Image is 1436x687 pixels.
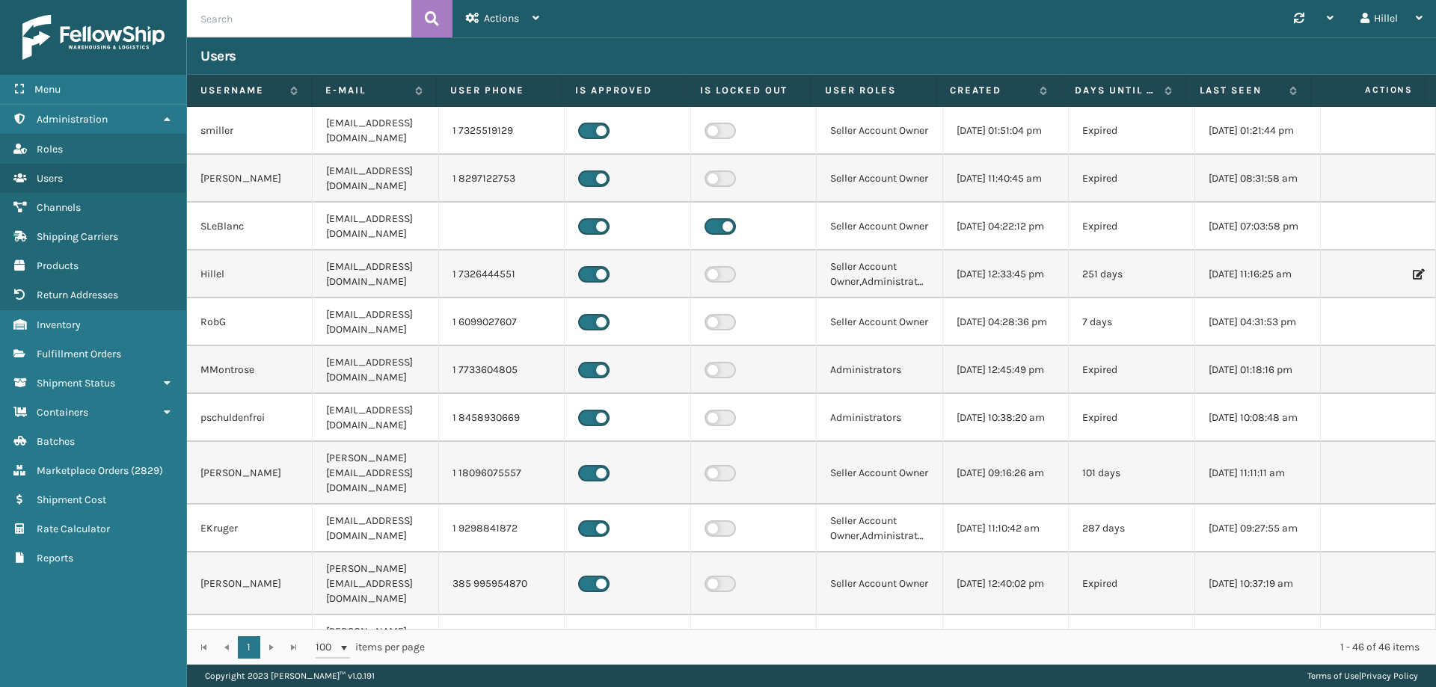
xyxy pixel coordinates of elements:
label: Last Seen [1200,84,1282,97]
td: [DATE] 04:28:36 pm [943,298,1069,346]
td: [DATE] 12:33:45 pm [943,250,1069,298]
div: | [1307,665,1418,687]
label: Is Approved [575,84,672,97]
span: Fulfillment Orders [37,348,121,360]
td: [DATE] 10:08:48 am [1195,394,1321,442]
td: Administrators [817,346,942,394]
span: items per page [316,636,425,659]
td: 1 7326444551 [439,250,565,298]
td: [PERSON_NAME][EMAIL_ADDRESS][DOMAIN_NAME] [313,552,438,615]
label: Is Locked Out [700,84,797,97]
td: 7 days [1069,298,1194,346]
td: [EMAIL_ADDRESS][DOMAIN_NAME] [313,394,438,442]
td: [DATE] 10:38:20 am [943,394,1069,442]
i: Edit [1413,269,1422,280]
td: [PERSON_NAME] [187,615,313,678]
label: E-mail [325,84,408,97]
td: [DATE] 08:31:58 am [1195,155,1321,203]
td: [PERSON_NAME][EMAIL_ADDRESS][DOMAIN_NAME] [313,442,438,505]
td: 101 days [1069,442,1194,505]
td: [DATE] 11:11:11 am [1195,442,1321,505]
h3: Users [200,47,236,65]
td: SLeBlanc [187,203,313,250]
td: [DATE] 01:18:16 pm [1195,346,1321,394]
span: Roles [37,143,63,155]
a: Privacy Policy [1361,671,1418,681]
a: 1 [238,636,260,659]
label: Created [950,84,1032,97]
td: [DATE] 04:22:12 pm [943,203,1069,250]
td: [DATE] 12:45:49 pm [943,346,1069,394]
span: ( 2829 ) [131,464,163,477]
span: Batches [37,435,75,448]
td: [PERSON_NAME] [187,442,313,505]
td: [EMAIL_ADDRESS][DOMAIN_NAME] [313,203,438,250]
td: [DATE] 11:10:42 am [943,505,1069,552]
td: Seller Account Owner,Administrators [817,505,942,552]
label: Days until password expires [1075,84,1157,97]
span: Shipping Carriers [37,230,118,243]
span: Administration [37,113,108,126]
td: 1 7733604805 [439,346,565,394]
img: logo [22,15,165,60]
td: Expired [1069,394,1194,442]
span: Return Addresses [37,289,118,301]
span: Shipment Cost [37,493,106,506]
div: 1 - 46 of 46 items [446,640,1420,655]
td: Expired [1069,552,1194,615]
td: [DATE] 12:40:02 pm [943,552,1069,615]
span: Marketplace Orders [37,464,129,477]
td: 251 days [1069,250,1194,298]
td: [DATE] 10:44:20 am [943,615,1069,678]
td: [DATE] 01:51:04 pm [943,107,1069,155]
td: 1 8458930669 [439,394,565,442]
td: EKruger [187,505,313,552]
td: [DATE] 07:03:58 pm [1195,203,1321,250]
td: 1 6099027607 [439,298,565,346]
td: smiller [187,107,313,155]
td: 1 8297122753 [439,155,565,203]
span: Shipment Status [37,377,115,389]
td: 287 days [1069,505,1194,552]
td: Seller Account Owner [817,155,942,203]
span: Reports [37,552,73,564]
span: Channels [37,201,81,214]
span: Actions [1316,78,1422,102]
td: 385 995954870 [439,552,565,615]
td: 1 9298841872 [439,505,565,552]
td: Seller Account Owner [817,552,942,615]
td: [DATE] 11:40:45 am [943,155,1069,203]
td: [DATE] 04:31:53 pm [1195,298,1321,346]
td: [DATE] 11:16:25 am [1195,250,1321,298]
td: 1 7325519129 [439,107,565,155]
td: [DATE] 01:21:44 pm [1195,107,1321,155]
td: [PERSON_NAME][EMAIL_ADDRESS][DOMAIN_NAME] [313,615,438,678]
span: Actions [484,12,519,25]
td: Seller Account Owner [817,203,942,250]
span: Users [37,172,63,185]
span: Inventory [37,318,81,331]
td: RobG [187,298,313,346]
td: Expired [1069,346,1194,394]
td: [DATE] 10:37:19 am [1195,552,1321,615]
td: Expired [1069,107,1194,155]
td: Expired [1069,155,1194,203]
td: Hillel [187,250,313,298]
td: Seller Account Owner [817,107,942,155]
td: MMontrose [187,346,313,394]
td: [EMAIL_ADDRESS][DOMAIN_NAME] [313,505,438,552]
label: Username [200,84,283,97]
a: Terms of Use [1307,671,1359,681]
td: [DATE] 09:16:26 am [943,442,1069,505]
td: 1 18096075557 [439,442,565,505]
td: [PERSON_NAME] [187,552,313,615]
span: Products [37,259,79,272]
td: [EMAIL_ADDRESS][DOMAIN_NAME] [313,346,438,394]
td: Expired [1069,203,1194,250]
span: 100 [316,640,338,655]
td: [PERSON_NAME] [187,155,313,203]
td: pschuldenfrei [187,394,313,442]
td: [EMAIL_ADDRESS][DOMAIN_NAME] [313,298,438,346]
span: Rate Calculator [37,523,110,535]
td: [EMAIL_ADDRESS][DOMAIN_NAME] [313,250,438,298]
